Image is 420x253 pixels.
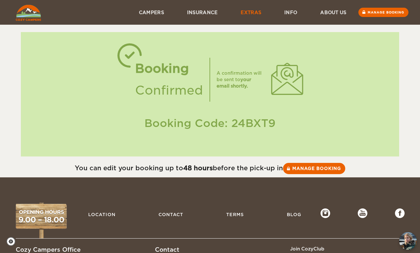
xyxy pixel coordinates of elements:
a: Cookie settings [6,237,20,246]
div: Booking [135,58,203,80]
a: Contact [155,208,186,221]
a: Manage booking [283,163,345,174]
div: Booking Code: 24BXT9 [27,116,392,131]
div: Confirmed [135,80,203,101]
img: Cozy Campers [16,5,41,21]
div: Join CozyClub [290,246,405,252]
strong: 48 hours [183,164,213,172]
button: chat-button [399,232,417,250]
a: Blog [284,208,304,221]
a: Terms [223,208,247,221]
a: Location [85,208,119,221]
img: Freyja at Cozy Campers [399,232,417,250]
div: A confirmation will be sent to [217,70,265,89]
a: Manage booking [358,8,408,17]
